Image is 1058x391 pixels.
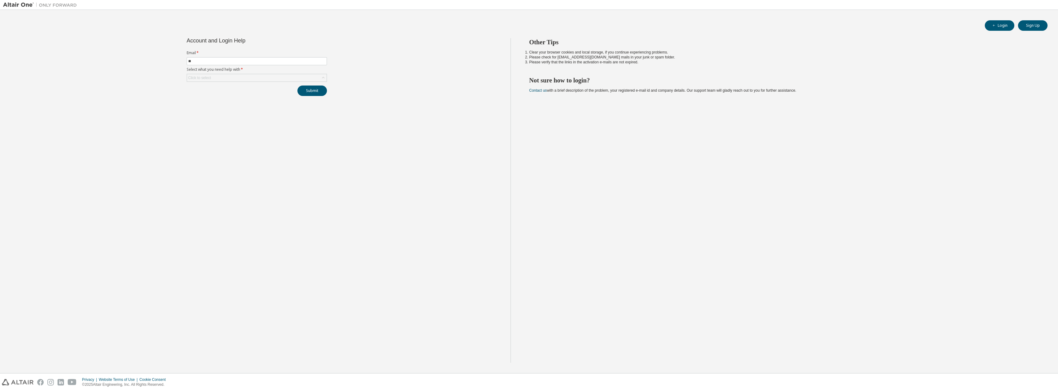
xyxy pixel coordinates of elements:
[37,379,44,385] img: facebook.svg
[529,60,1037,65] li: Please verify that the links in the activation e-mails are not expired.
[99,377,139,382] div: Website Terms of Use
[82,377,99,382] div: Privacy
[529,88,547,93] a: Contact us
[3,2,80,8] img: Altair One
[187,38,299,43] div: Account and Login Help
[68,379,77,385] img: youtube.svg
[985,20,1014,31] button: Login
[187,50,327,55] label: Email
[58,379,64,385] img: linkedin.svg
[1018,20,1048,31] button: Sign Up
[188,75,211,80] div: Click to select
[139,377,169,382] div: Cookie Consent
[187,74,327,82] div: Click to select
[2,379,34,385] img: altair_logo.svg
[529,88,796,93] span: with a brief description of the problem, your registered e-mail id and company details. Our suppo...
[47,379,54,385] img: instagram.svg
[529,55,1037,60] li: Please check for [EMAIL_ADDRESS][DOMAIN_NAME] mails in your junk or spam folder.
[529,76,1037,84] h2: Not sure how to login?
[82,382,169,387] p: © 2025 Altair Engineering, Inc. All Rights Reserved.
[529,50,1037,55] li: Clear your browser cookies and local storage, if you continue experiencing problems.
[529,38,1037,46] h2: Other Tips
[297,86,327,96] button: Submit
[187,67,327,72] label: Select what you need help with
